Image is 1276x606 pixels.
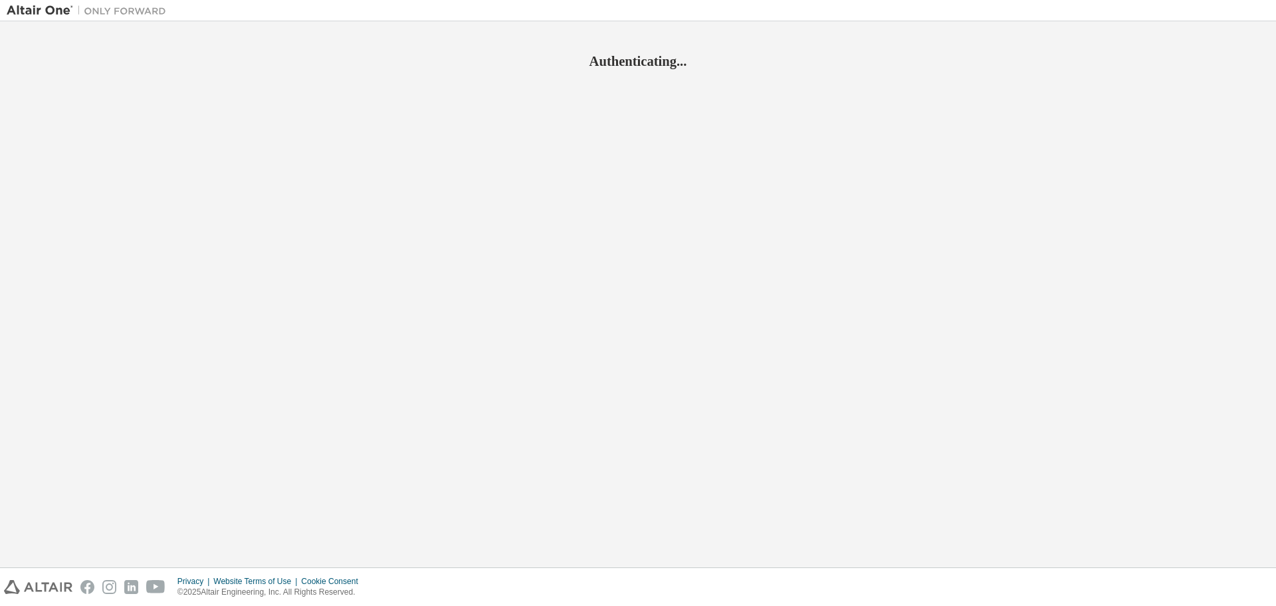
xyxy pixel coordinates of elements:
p: © 2025 Altair Engineering, Inc. All Rights Reserved. [177,587,366,598]
h2: Authenticating... [7,53,1269,70]
img: youtube.svg [146,580,165,594]
img: Altair One [7,4,173,17]
img: facebook.svg [80,580,94,594]
img: altair_logo.svg [4,580,72,594]
div: Privacy [177,576,213,587]
img: linkedin.svg [124,580,138,594]
div: Website Terms of Use [213,576,301,587]
div: Cookie Consent [301,576,366,587]
img: instagram.svg [102,580,116,594]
